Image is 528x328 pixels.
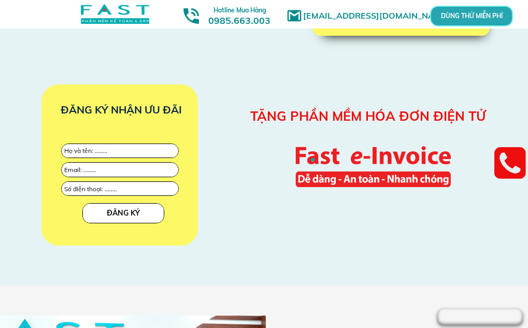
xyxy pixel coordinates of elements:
h1: [EMAIL_ADDRESS][DOMAIN_NAME] [303,9,456,23]
span: Hotline Mua Hàng [213,6,266,14]
input: Quý khách vui lòng kiểm tra lại đúng số điện thoại [62,182,179,195]
input: Họ và tên: ........ [62,144,179,158]
h3: 0985.663.003 [197,4,282,26]
h3: TẶNG PHẦN MỀM HÓA ĐƠN ĐIỆN TỬ [250,106,495,126]
input: Email: ........ [62,163,179,176]
p: DÙNG THỬ MIỄN PHÍ [451,11,492,21]
h3: ĐĂNG KÝ NHẬN ƯU ĐÃI [42,102,201,118]
p: ĐĂNG KÝ [83,204,164,222]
